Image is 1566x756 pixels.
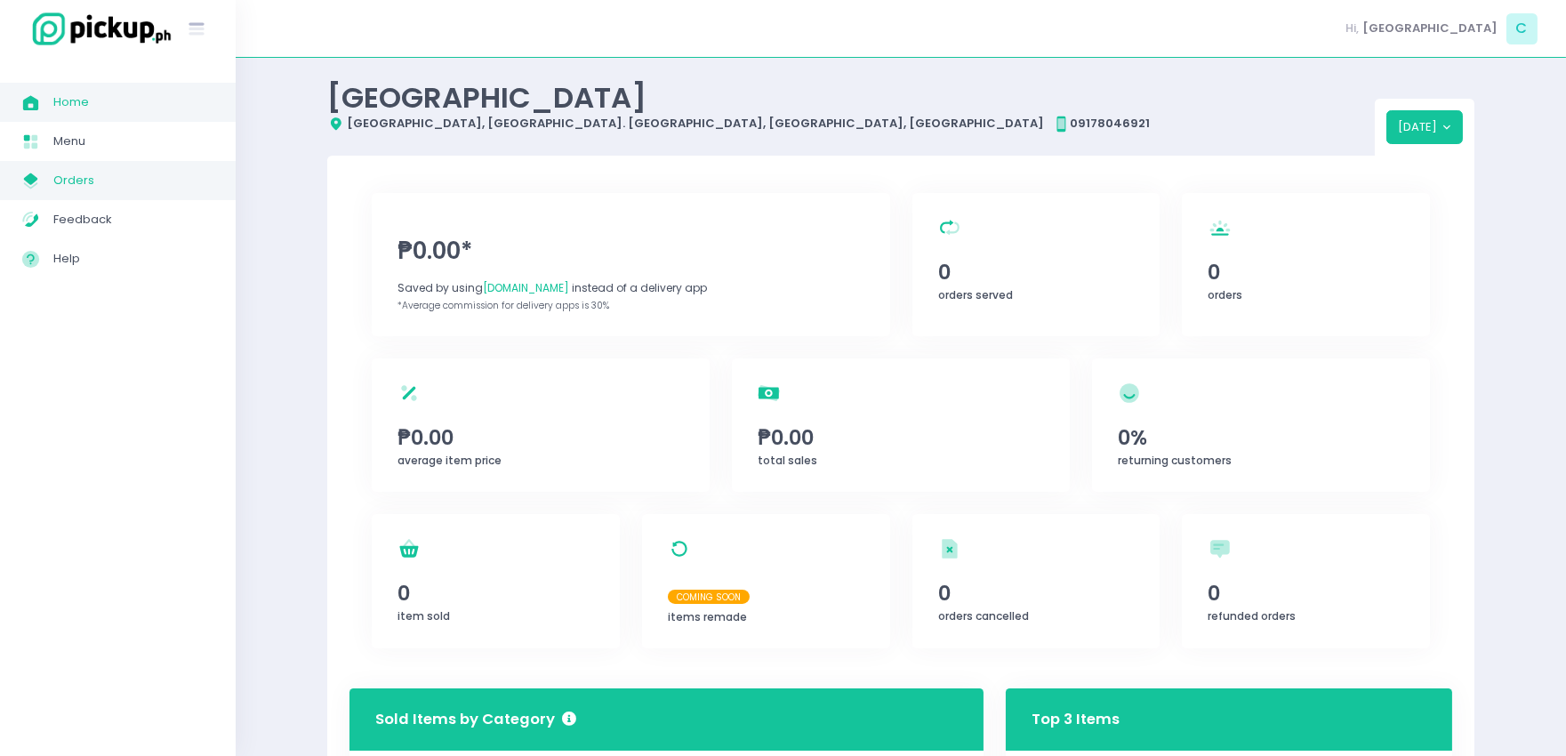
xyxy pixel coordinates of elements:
[1362,20,1498,37] span: [GEOGRAPHIC_DATA]
[398,299,609,312] span: *Average commission for delivery apps is 30%
[1032,694,1120,744] h3: Top 3 Items
[375,709,576,731] h3: Sold Items by Category
[1209,578,1404,608] span: 0
[938,578,1134,608] span: 0
[1386,110,1464,144] button: [DATE]
[372,514,620,648] a: 0item sold
[398,422,684,453] span: ₱0.00
[938,257,1134,287] span: 0
[398,280,863,296] div: Saved by using instead of a delivery app
[1209,608,1297,623] span: refunded orders
[53,91,213,114] span: Home
[398,608,450,623] span: item sold
[327,80,1375,115] div: [GEOGRAPHIC_DATA]
[1182,193,1430,336] a: 0orders
[1506,13,1538,44] span: C
[372,358,710,492] a: ₱0.00average item price
[483,280,569,295] span: [DOMAIN_NAME]
[668,609,747,624] span: items remade
[398,578,593,608] span: 0
[758,453,817,468] span: total sales
[1092,358,1430,492] a: 0%returning customers
[912,193,1160,336] a: 0orders served
[668,590,750,604] span: Coming Soon
[327,115,1375,133] div: [GEOGRAPHIC_DATA], [GEOGRAPHIC_DATA]. [GEOGRAPHIC_DATA], [GEOGRAPHIC_DATA], [GEOGRAPHIC_DATA] 091...
[758,422,1044,453] span: ₱0.00
[912,514,1160,648] a: 0orders cancelled
[1209,257,1404,287] span: 0
[1118,422,1404,453] span: 0%
[53,208,213,231] span: Feedback
[1346,20,1360,37] span: Hi,
[398,234,863,269] span: ₱0.00*
[938,608,1029,623] span: orders cancelled
[1209,287,1243,302] span: orders
[53,247,213,270] span: Help
[22,10,173,48] img: logo
[53,169,213,192] span: Orders
[938,287,1013,302] span: orders served
[1118,453,1232,468] span: returning customers
[398,453,502,468] span: average item price
[53,130,213,153] span: Menu
[1182,514,1430,648] a: 0refunded orders
[732,358,1070,492] a: ₱0.00total sales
